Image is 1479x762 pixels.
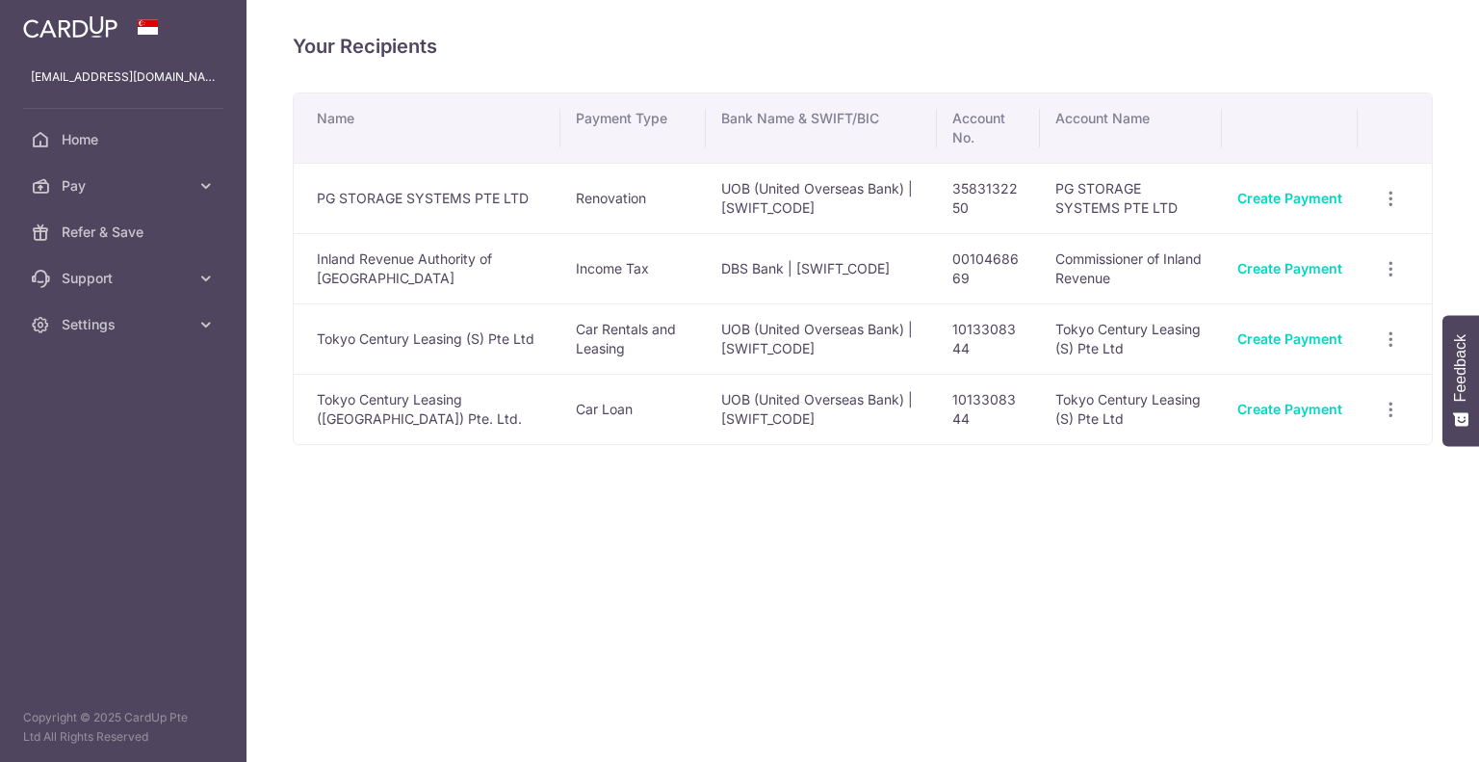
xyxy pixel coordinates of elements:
[937,163,1039,233] td: 3583132250
[294,374,560,444] td: Tokyo Century Leasing ([GEOGRAPHIC_DATA]) Pte. Ltd.
[62,269,189,288] span: Support
[1040,374,1223,444] td: Tokyo Century Leasing (S) Pte Ltd
[706,93,938,163] th: Bank Name & SWIFT/BIC
[62,315,189,334] span: Settings
[1452,334,1469,402] span: Feedback
[62,176,189,196] span: Pay
[560,303,706,374] td: Car Rentals and Leasing
[62,130,189,149] span: Home
[1237,190,1342,206] a: Create Payment
[706,163,938,233] td: UOB (United Overseas Bank) | [SWIFT_CODE]
[294,163,560,233] td: PG STORAGE SYSTEMS PTE LTD
[294,93,560,163] th: Name
[560,163,706,233] td: Renovation
[1237,401,1342,417] a: Create Payment
[23,15,117,39] img: CardUp
[1356,704,1460,752] iframe: Opens a widget where you can find more information
[937,93,1039,163] th: Account No.
[293,31,1433,62] h4: Your Recipients
[1237,330,1342,347] a: Create Payment
[560,93,706,163] th: Payment Type
[706,233,938,303] td: DBS Bank | [SWIFT_CODE]
[937,374,1039,444] td: 1013308344
[1040,233,1223,303] td: Commissioner of Inland Revenue
[706,374,938,444] td: UOB (United Overseas Bank) | [SWIFT_CODE]
[1040,303,1223,374] td: Tokyo Century Leasing (S) Pte Ltd
[62,223,189,242] span: Refer & Save
[706,303,938,374] td: UOB (United Overseas Bank) | [SWIFT_CODE]
[1040,93,1223,163] th: Account Name
[294,303,560,374] td: Tokyo Century Leasing (S) Pte Ltd
[560,374,706,444] td: Car Loan
[937,303,1039,374] td: 1013308344
[560,233,706,303] td: Income Tax
[294,233,560,303] td: Inland Revenue Authority of [GEOGRAPHIC_DATA]
[1040,163,1223,233] td: PG STORAGE SYSTEMS PTE LTD
[937,233,1039,303] td: 0010468669
[31,67,216,87] p: [EMAIL_ADDRESS][DOMAIN_NAME]
[1442,315,1479,446] button: Feedback - Show survey
[1237,260,1342,276] a: Create Payment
